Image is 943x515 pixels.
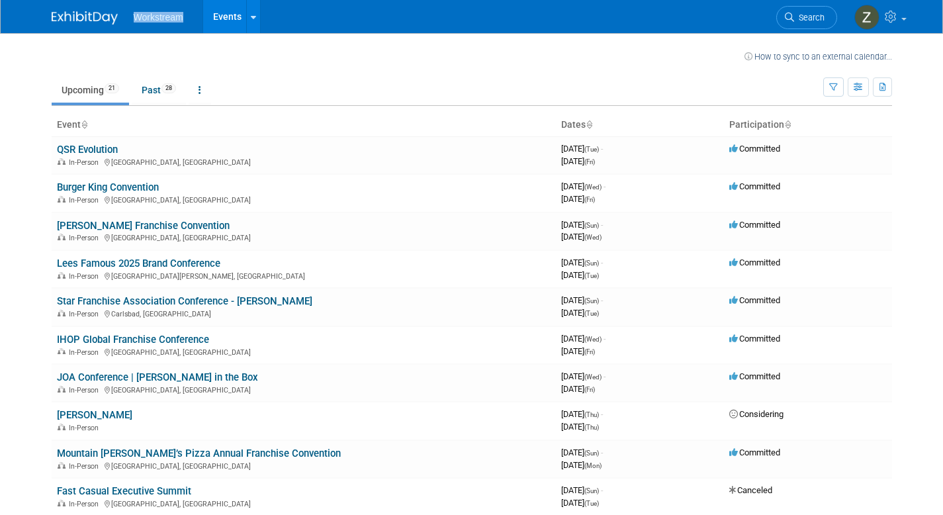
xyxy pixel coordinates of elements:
[584,259,599,267] span: (Sun)
[601,257,603,267] span: -
[57,346,551,357] div: [GEOGRAPHIC_DATA], [GEOGRAPHIC_DATA]
[57,384,551,395] div: [GEOGRAPHIC_DATA], [GEOGRAPHIC_DATA]
[729,181,780,191] span: Committed
[561,498,599,508] span: [DATE]
[161,83,176,93] span: 28
[604,181,606,191] span: -
[584,310,599,317] span: (Tue)
[584,424,599,431] span: (Thu)
[601,295,603,305] span: -
[69,348,103,357] span: In-Person
[584,272,599,279] span: (Tue)
[729,371,780,381] span: Committed
[561,384,595,394] span: [DATE]
[57,220,230,232] a: [PERSON_NAME] Franchise Convention
[57,460,551,471] div: [GEOGRAPHIC_DATA], [GEOGRAPHIC_DATA]
[57,295,312,307] a: Star Franchise Association Conference - [PERSON_NAME]
[729,409,784,419] span: Considering
[729,295,780,305] span: Committed
[584,297,599,304] span: (Sun)
[57,232,551,242] div: [GEOGRAPHIC_DATA], [GEOGRAPHIC_DATA]
[729,485,772,495] span: Canceled
[556,114,724,136] th: Dates
[724,114,892,136] th: Participation
[729,447,780,457] span: Committed
[584,234,602,241] span: (Wed)
[561,220,603,230] span: [DATE]
[69,272,103,281] span: In-Person
[561,422,599,432] span: [DATE]
[105,83,119,93] span: 21
[58,196,66,203] img: In-Person Event
[58,310,66,316] img: In-Person Event
[69,386,103,395] span: In-Person
[584,146,599,153] span: (Tue)
[729,334,780,344] span: Committed
[604,334,606,344] span: -
[744,52,892,62] a: How to sync to an external calendar...
[561,295,603,305] span: [DATE]
[561,447,603,457] span: [DATE]
[561,181,606,191] span: [DATE]
[561,460,602,470] span: [DATE]
[729,144,780,154] span: Committed
[58,424,66,430] img: In-Person Event
[729,257,780,267] span: Committed
[776,6,837,29] a: Search
[69,310,103,318] span: In-Person
[561,334,606,344] span: [DATE]
[57,334,209,346] a: IHOP Global Franchise Conference
[58,386,66,393] img: In-Person Event
[57,144,118,156] a: QSR Evolution
[729,220,780,230] span: Committed
[69,196,103,205] span: In-Person
[854,5,879,30] img: Zakiyah Hanani
[57,257,220,269] a: Lees Famous 2025 Brand Conference
[584,386,595,393] span: (Fri)
[584,222,599,229] span: (Sun)
[586,119,592,130] a: Sort by Start Date
[69,158,103,167] span: In-Person
[601,485,603,495] span: -
[58,348,66,355] img: In-Person Event
[561,232,602,242] span: [DATE]
[69,234,103,242] span: In-Person
[58,272,66,279] img: In-Person Event
[58,500,66,506] img: In-Person Event
[561,156,595,166] span: [DATE]
[57,181,159,193] a: Burger King Convention
[584,462,602,469] span: (Mon)
[584,196,595,203] span: (Fri)
[52,77,129,103] a: Upcoming21
[69,424,103,432] span: In-Person
[784,119,791,130] a: Sort by Participation Type
[604,371,606,381] span: -
[584,500,599,507] span: (Tue)
[561,485,603,495] span: [DATE]
[561,194,595,204] span: [DATE]
[794,13,825,23] span: Search
[52,11,118,24] img: ExhibitDay
[601,220,603,230] span: -
[561,144,603,154] span: [DATE]
[134,12,183,23] span: Workstream
[58,158,66,165] img: In-Person Event
[69,462,103,471] span: In-Person
[561,346,595,356] span: [DATE]
[57,194,551,205] div: [GEOGRAPHIC_DATA], [GEOGRAPHIC_DATA]
[561,270,599,280] span: [DATE]
[584,411,599,418] span: (Thu)
[57,308,551,318] div: Carlsbad, [GEOGRAPHIC_DATA]
[57,270,551,281] div: [GEOGRAPHIC_DATA][PERSON_NAME], [GEOGRAPHIC_DATA]
[561,409,603,419] span: [DATE]
[584,449,599,457] span: (Sun)
[561,308,599,318] span: [DATE]
[584,183,602,191] span: (Wed)
[69,500,103,508] span: In-Person
[57,409,132,421] a: [PERSON_NAME]
[584,158,595,165] span: (Fri)
[52,114,556,136] th: Event
[57,371,258,383] a: JOA Conference | [PERSON_NAME] in the Box
[58,462,66,469] img: In-Person Event
[584,336,602,343] span: (Wed)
